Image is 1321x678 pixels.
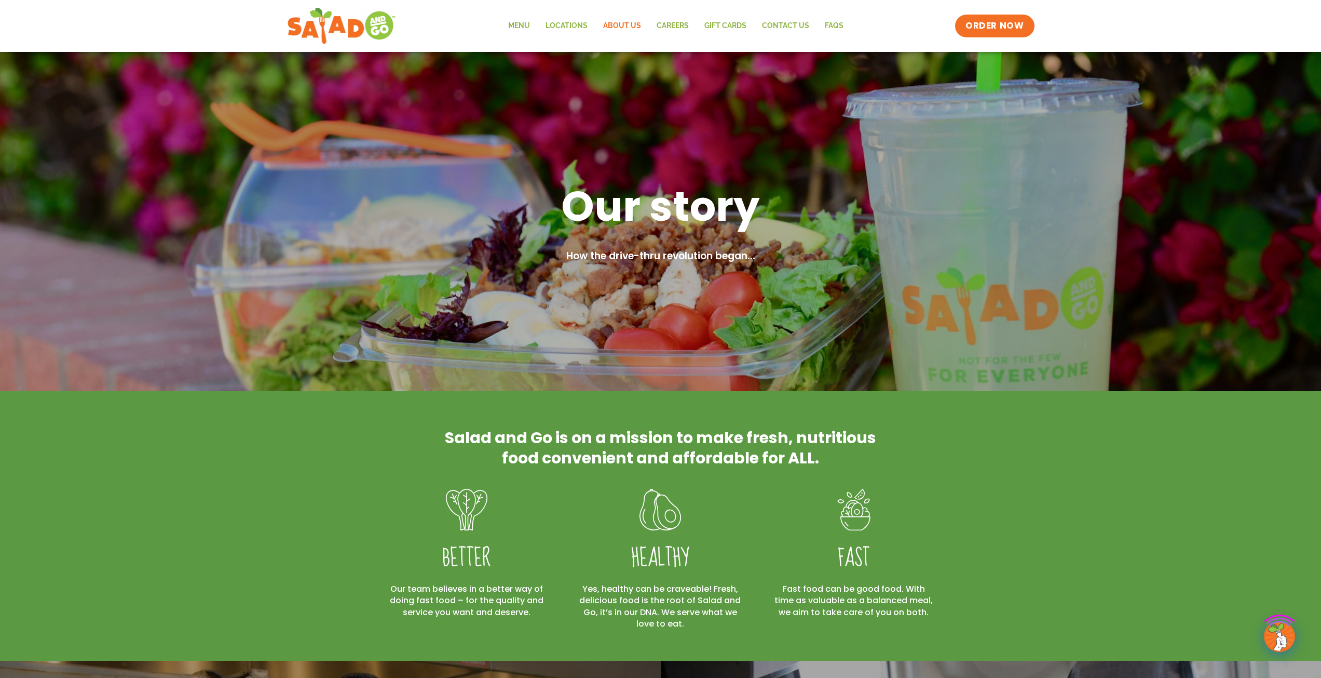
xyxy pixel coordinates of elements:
[965,20,1024,32] span: ORDER NOW
[500,14,851,38] nav: Menu
[391,179,931,233] h1: Our story
[772,583,935,618] h2: Fast food can be good food. With time as valuable as a balanced meal, we aim to take care of you ...
[386,544,548,573] h4: Better
[772,544,935,573] h4: FAST
[391,249,931,264] h2: How the drive-thru revolution began...
[579,583,741,630] h2: Yes, healthy can be craveable! Fresh, delicious food is the root of Salad and Go, it’s in our DNA...
[595,14,649,38] a: About Us
[697,14,754,38] a: GIFT CARDS
[386,583,548,618] h2: Our team believes in a better way of doing fast food – for the quality and service you want and d...
[287,5,397,47] img: new-SAG-logo-768×292
[817,14,851,38] a: FAQs
[754,14,817,38] a: Contact Us
[500,14,538,38] a: Menu
[538,14,595,38] a: Locations
[579,544,741,573] h4: Healthy
[955,15,1034,37] a: ORDER NOW
[443,428,879,468] h2: Salad and Go is on a mission to make fresh, nutritious food convenient and affordable for ALL.
[649,14,697,38] a: Careers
